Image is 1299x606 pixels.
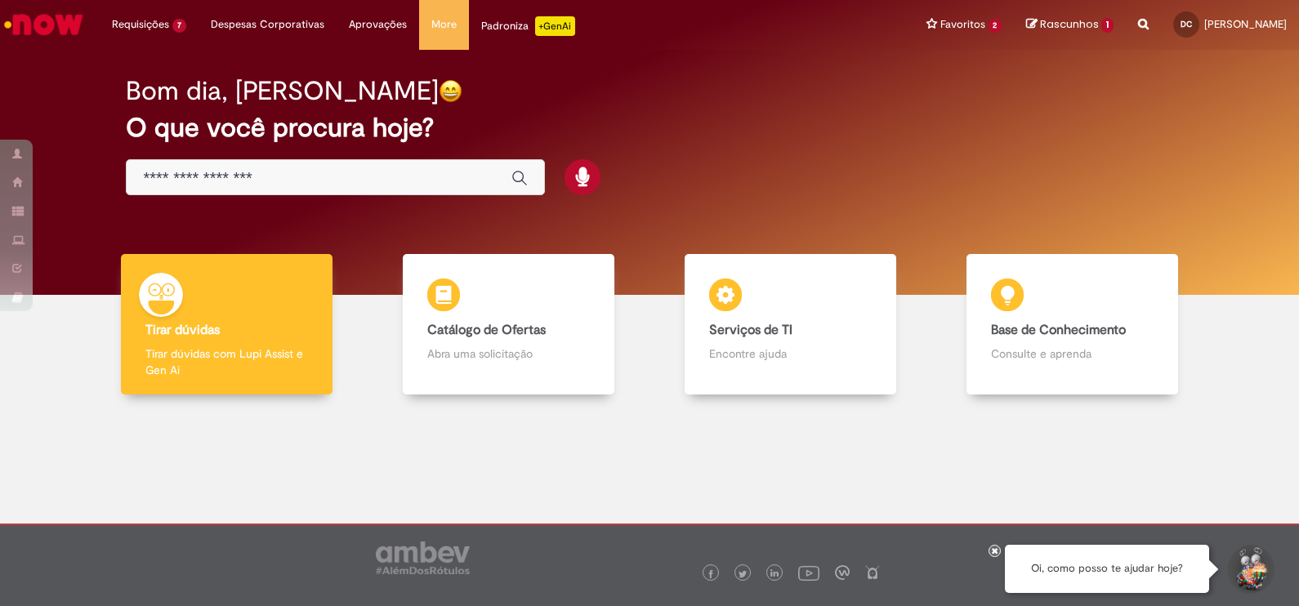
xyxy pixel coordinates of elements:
[940,16,985,33] span: Favoritos
[709,322,792,338] b: Serviços de TI
[112,16,169,33] span: Requisições
[172,19,186,33] span: 7
[86,254,368,395] a: Tirar dúvidas Tirar dúvidas com Lupi Assist e Gen Ai
[431,16,457,33] span: More
[368,254,649,395] a: Catálogo de Ofertas Abra uma solicitação
[376,541,470,574] img: logo_footer_ambev_rotulo_gray.png
[931,254,1213,395] a: Base de Conhecimento Consulte e aprenda
[126,114,1172,142] h2: O que você procura hoje?
[709,345,873,362] p: Encontre ajuda
[798,562,819,583] img: logo_footer_youtube.png
[835,565,850,580] img: logo_footer_workplace.png
[2,8,86,41] img: ServiceNow
[427,345,591,362] p: Abra uma solicitação
[989,19,1002,33] span: 2
[1101,18,1114,33] span: 1
[770,569,779,579] img: logo_footer_linkedin.png
[439,79,462,103] img: happy-face.png
[1225,545,1274,594] button: Iniciar Conversa de Suporte
[145,322,220,338] b: Tirar dúvidas
[991,322,1126,338] b: Base de Conhecimento
[211,16,324,33] span: Despesas Corporativas
[1005,545,1209,593] div: Oi, como posso te ajudar hoje?
[481,16,575,36] div: Padroniza
[145,345,309,378] p: Tirar dúvidas com Lupi Assist e Gen Ai
[427,322,546,338] b: Catálogo de Ofertas
[1040,16,1099,32] span: Rascunhos
[865,565,880,580] img: logo_footer_naosei.png
[1181,19,1192,29] span: DC
[535,16,575,36] p: +GenAi
[1204,17,1287,31] span: [PERSON_NAME]
[349,16,407,33] span: Aprovações
[739,570,747,578] img: logo_footer_twitter.png
[991,345,1154,362] p: Consulte e aprenda
[707,570,715,578] img: logo_footer_facebook.png
[649,254,931,395] a: Serviços de TI Encontre ajuda
[126,77,439,105] h2: Bom dia, [PERSON_NAME]
[1026,17,1114,33] a: Rascunhos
